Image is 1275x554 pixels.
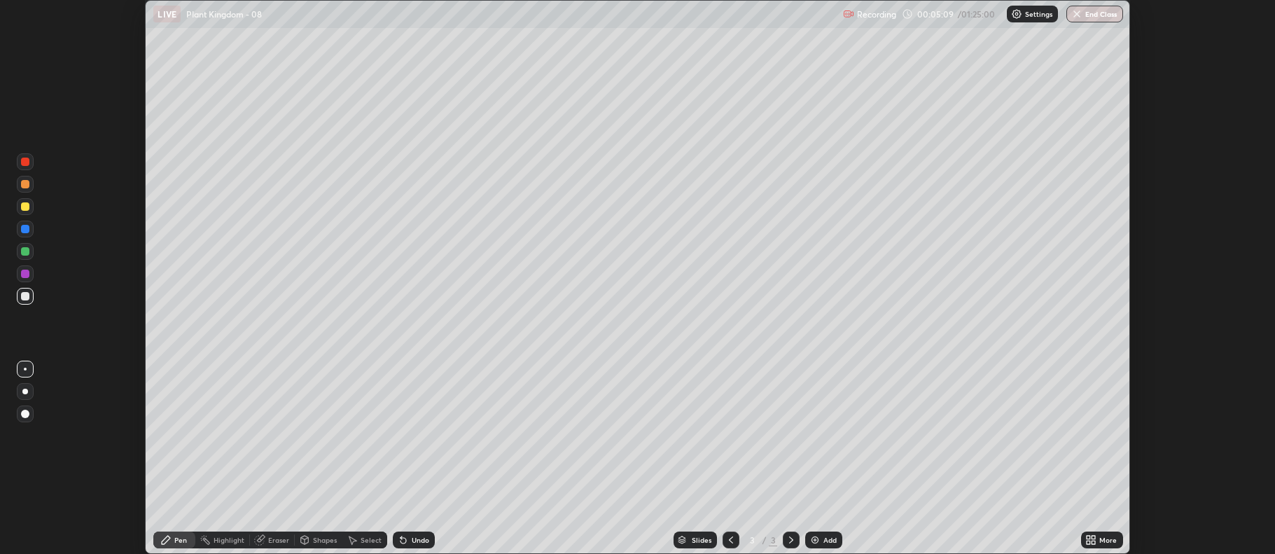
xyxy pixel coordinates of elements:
div: Select [361,536,382,543]
button: End Class [1066,6,1123,22]
p: Recording [857,9,896,20]
img: recording.375f2c34.svg [843,8,854,20]
div: Add [823,536,837,543]
div: 3 [769,534,777,546]
img: class-settings-icons [1011,8,1022,20]
div: Undo [412,536,429,543]
div: Pen [174,536,187,543]
div: Eraser [268,536,289,543]
div: Shapes [313,536,337,543]
div: / [762,536,766,544]
p: Plant Kingdom - 08 [186,8,262,20]
p: Settings [1025,11,1052,18]
img: end-class-cross [1071,8,1082,20]
div: 3 [745,536,759,544]
div: Slides [692,536,711,543]
div: Highlight [214,536,244,543]
div: More [1099,536,1117,543]
img: add-slide-button [809,534,821,546]
p: LIVE [158,8,176,20]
